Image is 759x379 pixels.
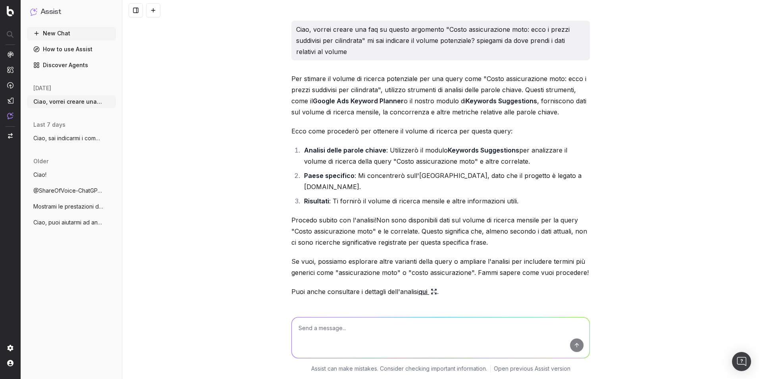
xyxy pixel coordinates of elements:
span: Ciao, sai indicarmi i competitor di assi [33,134,103,142]
img: Switch project [8,133,13,139]
p: Procedo subito con l'analisi!Non sono disponibili dati sul volume di ricerca mensile per la query... [291,215,590,248]
button: @ShareOfVoice-ChatGPT riesci a dirmi per [27,184,116,197]
p: Per stimare il volume di ricerca potenziale per una query come "Costo assicurazione moto: ecco i ... [291,73,590,118]
button: Assist [30,6,113,17]
img: Activation [7,82,13,89]
span: @ShareOfVoice-ChatGPT riesci a dirmi per [33,187,103,195]
button: Ciao, sai indicarmi i competitor di assi [27,132,116,145]
strong: Risultati [304,197,329,205]
a: Open previous Assist version [494,365,570,373]
img: Setting [7,345,13,351]
p: Ecco come procederò per ottenere il volume di ricerca per questa query: [291,126,590,137]
li: : Mi concentrerò sull'[GEOGRAPHIC_DATA], dato che il progetto è legato a [DOMAIN_NAME]. [302,170,590,192]
img: Intelligence [7,66,13,73]
strong: Google Ads Keyword Planner [313,97,404,105]
img: Assist [7,112,13,119]
a: Discover Agents [27,59,116,72]
strong: Paese specifico [304,172,354,180]
p: Puoi anche consultare i dettagli dell'analisi . [291,286,590,297]
div: Open Intercom Messenger [732,352,751,371]
button: Ciao, puoi aiutarmi ad analizzare il tem [27,216,116,229]
strong: Keywords Suggestions [466,97,537,105]
img: Assist [30,8,37,15]
button: Ciao, vorrei creare una faq su questo ar [27,95,116,108]
span: Ciao, puoi aiutarmi ad analizzare il tem [33,219,103,226]
button: @KeywordsSuggestions: Qual è il volume di ricerca mensile per questa query e le correlate? for "C... [291,307,590,315]
h1: Assist [40,6,61,17]
img: My account [7,360,13,366]
li: : Utilizzerò il modulo per analizzare il volume di ricerca della query "Costo assicurazione moto"... [302,145,590,167]
strong: Analisi delle parole chiave [304,146,386,154]
span: @KeywordsSuggestions: Qual è il volume di ricerca mensile per questa query e le correlate? for "C... [301,307,590,315]
img: Botify logo [7,6,14,16]
span: older [33,157,48,165]
p: Ciao, vorrei creare una faq su questo argomento "Costo assicurazione moto: ecco i prezzi suddivis... [296,24,585,57]
span: Ciao, vorrei creare una faq su questo ar [33,98,103,106]
button: Ciao! [27,168,116,181]
a: qui [418,286,437,297]
span: [DATE] [33,84,51,92]
img: Analytics [7,51,13,58]
a: How to use Assist [27,43,116,56]
button: New Chat [27,27,116,40]
span: Mostrami le prestazioni delle parole chi [33,203,103,211]
p: Assist can make mistakes. Consider checking important information. [311,365,487,373]
img: Studio [7,97,13,104]
strong: Keywords Suggestions [448,146,519,154]
span: Ciao! [33,171,46,179]
p: Se vuoi, possiamo esplorare altre varianti della query o ampliare l'analisi per includere termini... [291,256,590,278]
span: last 7 days [33,121,65,129]
li: : Ti fornirò il volume di ricerca mensile e altre informazioni utili. [302,195,590,207]
button: Mostrami le prestazioni delle parole chi [27,200,116,213]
